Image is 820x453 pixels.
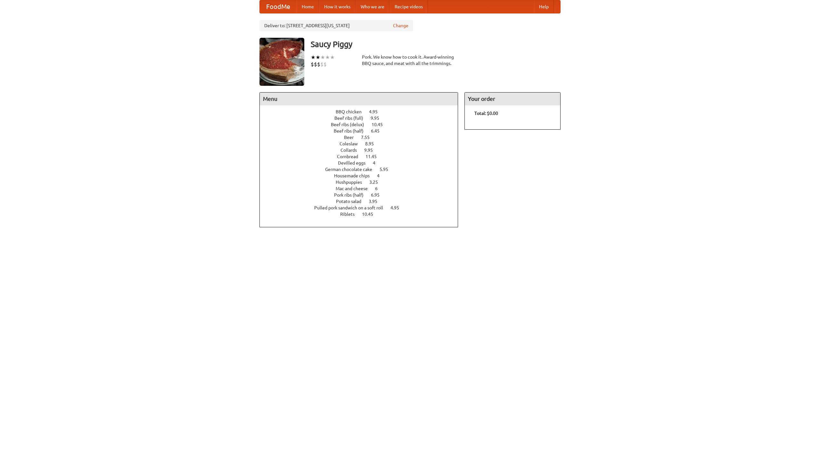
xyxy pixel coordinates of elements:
span: Beef ribs (half) [334,128,370,133]
a: Who we are [356,0,389,13]
h4: Menu [260,93,458,105]
li: $ [320,61,324,68]
span: Beef ribs (delux) [331,122,371,127]
a: FoodMe [260,0,297,13]
span: 4.95 [369,109,384,114]
a: Collards 9.95 [340,148,385,153]
a: Coleslaw 8.95 [340,141,386,146]
span: 3.25 [369,180,384,185]
a: Mac and cheese 6 [336,186,389,191]
li: ★ [320,54,325,61]
span: BBQ chicken [336,109,368,114]
span: Devilled eggs [338,160,372,166]
a: Cornbread 11.45 [337,154,389,159]
span: Mac and cheese [336,186,374,191]
a: Devilled eggs 4 [338,160,387,166]
span: 6 [375,186,384,191]
span: 9.95 [364,148,379,153]
a: Housemade chips 4 [334,173,391,178]
li: ★ [316,54,320,61]
span: Beer [344,135,360,140]
li: $ [314,61,317,68]
li: ★ [311,54,316,61]
div: Deliver to: [STREET_ADDRESS][US_STATE] [259,20,413,31]
span: 11.45 [365,154,383,159]
b: Total: $0.00 [474,111,498,116]
span: German chocolate cake [325,167,379,172]
a: Pulled pork sandwich on a soft roll 4.95 [314,205,411,210]
span: 6.95 [371,192,386,198]
span: Coleslaw [340,141,364,146]
a: Home [297,0,319,13]
li: $ [317,61,320,68]
span: 10.45 [362,212,380,217]
span: 8.95 [365,141,380,146]
span: Pulled pork sandwich on a soft roll [314,205,389,210]
span: Housemade chips [334,173,376,178]
a: Beef ribs (full) 9.95 [334,116,391,121]
a: Recipe videos [389,0,428,13]
span: 4 [377,173,386,178]
span: 5.95 [380,167,395,172]
span: Cornbread [337,154,365,159]
h4: Your order [465,93,560,105]
li: $ [311,61,314,68]
a: German chocolate cake 5.95 [325,167,400,172]
span: 4.95 [390,205,406,210]
span: Riblets [340,212,361,217]
div: Pork. We know how to cook it. Award-winning BBQ sauce, and meat with all the trimmings. [362,54,458,67]
li: ★ [325,54,330,61]
span: Hushpuppies [336,180,368,185]
a: Beef ribs (delux) 10.45 [331,122,395,127]
a: Help [534,0,554,13]
span: 9.95 [371,116,386,121]
h3: Saucy Piggy [311,38,561,51]
a: Potato salad 3.95 [336,199,389,204]
span: 10.45 [372,122,389,127]
a: How it works [319,0,356,13]
a: Beer 7.55 [344,135,381,140]
a: Hushpuppies 3.25 [336,180,390,185]
span: Pork ribs (half) [334,192,370,198]
li: $ [324,61,327,68]
span: Potato salad [336,199,368,204]
span: Collards [340,148,363,153]
span: 3.95 [369,199,384,204]
span: 7.55 [361,135,376,140]
a: Riblets 10.45 [340,212,385,217]
span: 4 [373,160,382,166]
a: Beef ribs (half) 6.45 [334,128,391,133]
span: 6.45 [371,128,386,133]
img: angular.jpg [259,38,304,86]
a: Pork ribs (half) 6.95 [334,192,391,198]
span: Beef ribs (full) [334,116,370,121]
li: ★ [330,54,335,61]
a: BBQ chicken 4.95 [336,109,389,114]
a: Change [393,22,408,29]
